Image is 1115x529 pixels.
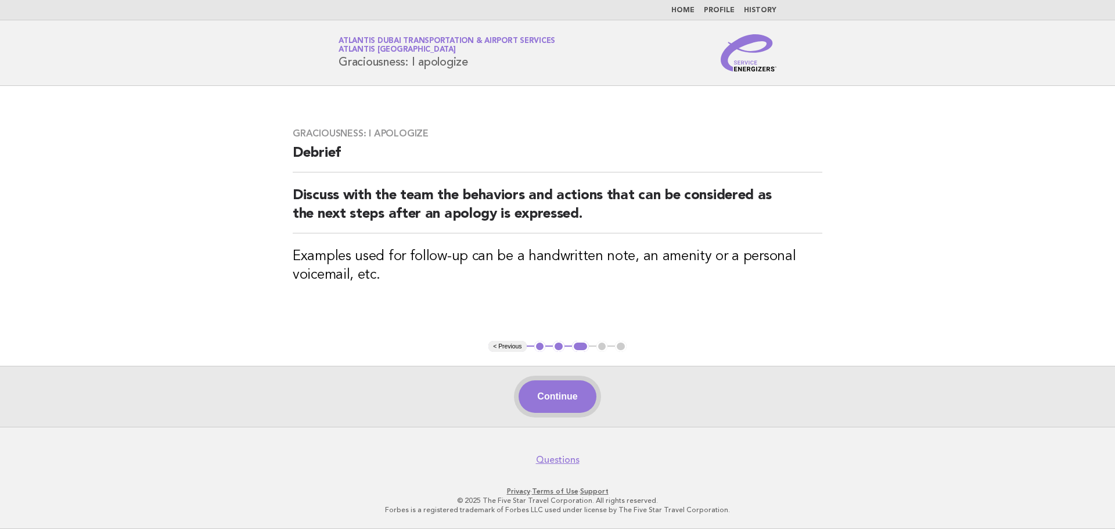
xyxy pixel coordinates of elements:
[572,341,589,352] button: 3
[488,341,526,352] button: < Previous
[202,496,913,505] p: © 2025 The Five Star Travel Corporation. All rights reserved.
[339,46,456,54] span: Atlantis [GEOGRAPHIC_DATA]
[536,454,580,466] a: Questions
[671,7,695,14] a: Home
[339,37,555,53] a: Atlantis Dubai Transportation & Airport ServicesAtlantis [GEOGRAPHIC_DATA]
[744,7,776,14] a: History
[202,505,913,514] p: Forbes is a registered trademark of Forbes LLC used under license by The Five Star Travel Corpora...
[339,38,555,68] h1: Graciousness: I apologize
[721,34,776,71] img: Service Energizers
[519,380,596,413] button: Continue
[553,341,564,352] button: 2
[704,7,735,14] a: Profile
[580,487,609,495] a: Support
[534,341,546,352] button: 1
[293,247,822,285] h3: Examples used for follow-up can be a handwritten note, an amenity or a personal voicemail, etc.
[293,128,822,139] h3: Graciousness: I apologize
[507,487,530,495] a: Privacy
[293,186,822,233] h2: Discuss with the team the behaviors and actions that can be considered as the next steps after an...
[293,144,822,172] h2: Debrief
[202,487,913,496] p: · ·
[532,487,578,495] a: Terms of Use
